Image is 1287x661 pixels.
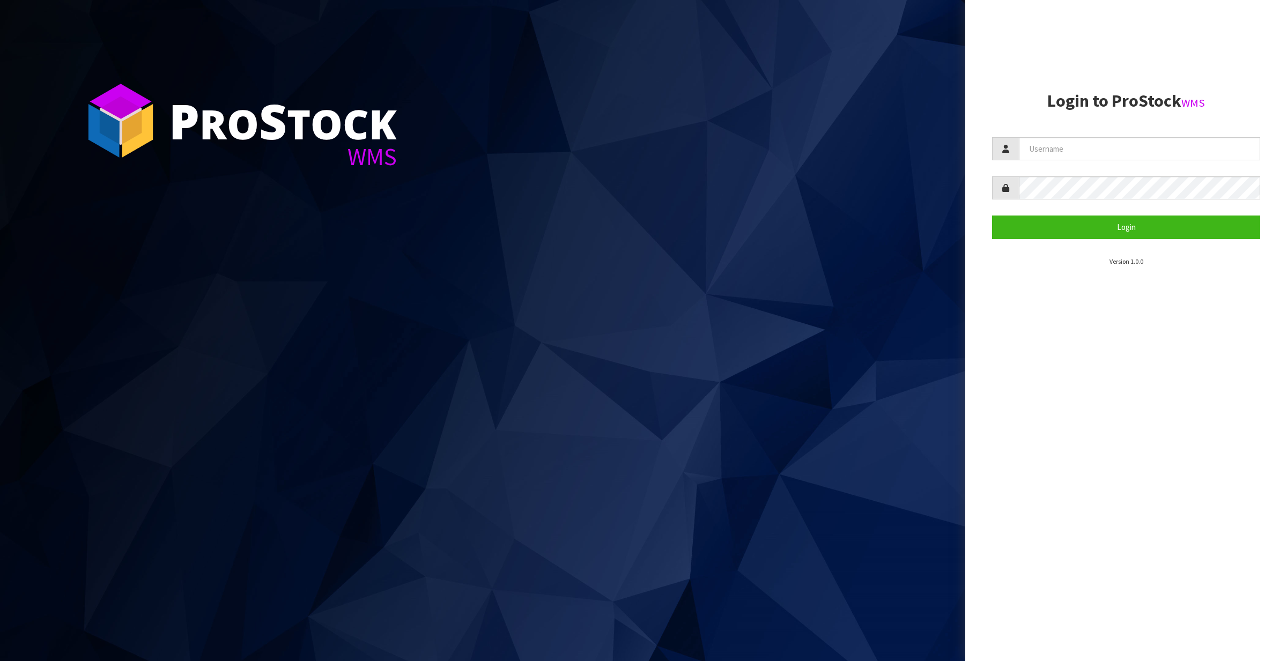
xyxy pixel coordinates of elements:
button: Login [992,216,1260,239]
h2: Login to ProStock [992,92,1260,110]
div: WMS [169,145,397,169]
small: WMS [1181,96,1205,110]
input: Username [1019,137,1260,160]
div: ro tock [169,96,397,145]
span: P [169,88,199,153]
small: Version 1.0.0 [1110,257,1143,265]
span: S [259,88,287,153]
img: ProStock Cube [80,80,161,161]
